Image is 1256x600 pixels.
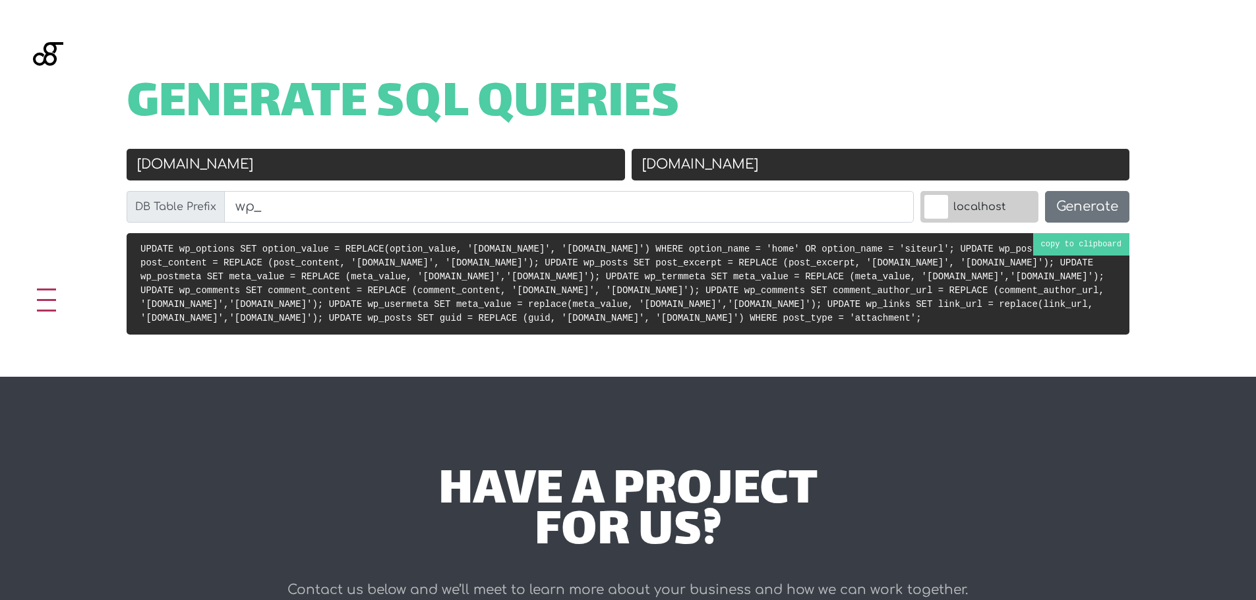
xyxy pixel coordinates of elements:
[224,191,914,223] input: wp_
[127,84,680,125] span: Generate SQL Queries
[632,149,1130,180] input: New URL
[127,191,225,223] label: DB Table Prefix
[140,244,1104,323] code: UPDATE wp_options SET option_value = REPLACE(option_value, '[DOMAIN_NAME]', '[DOMAIN_NAME]') WHER...
[127,149,625,180] input: Old URL
[920,191,1038,223] label: localhost
[1045,191,1129,223] button: Generate
[237,472,1019,554] div: have a project for us?
[33,42,63,141] img: Blackgate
